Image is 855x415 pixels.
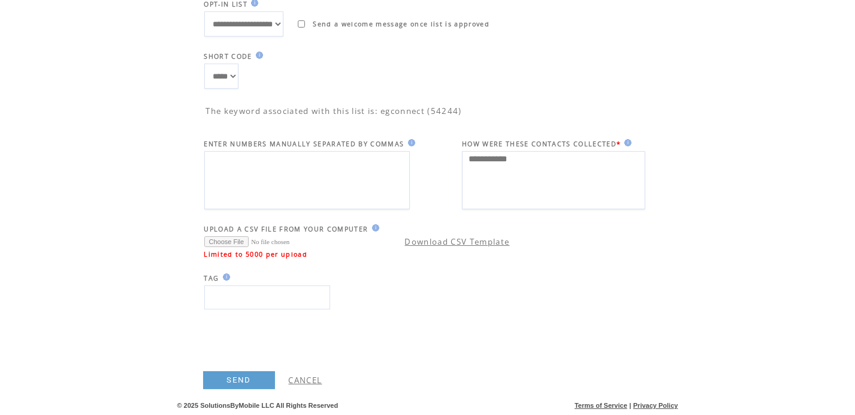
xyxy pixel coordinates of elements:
a: CANCEL [289,375,322,386]
a: Terms of Service [575,402,627,409]
span: The keyword associated with this list is: [206,106,379,116]
span: SHORT CODE [204,52,252,61]
span: TAG [204,274,219,282]
img: help.gif [621,139,632,146]
span: | [629,402,631,409]
img: help.gif [219,273,230,281]
a: Download CSV Template [405,236,510,247]
span: UPLOAD A CSV FILE FROM YOUR COMPUTER [204,225,368,233]
img: help.gif [368,224,379,231]
a: Privacy Policy [633,402,678,409]
span: egconnect (54244) [380,106,462,116]
a: SEND [203,371,275,389]
img: help.gif [252,52,263,59]
span: © 2025 SolutionsByMobile LLC All Rights Reserved [177,402,339,409]
span: Send a welcome message once list is approved [313,20,490,28]
span: HOW WERE THESE CONTACTS COLLECTED [462,140,617,148]
span: ENTER NUMBERS MANUALLY SEPARATED BY COMMAS [204,140,404,148]
img: help.gif [404,139,415,146]
span: Limited to 5000 per upload [204,250,308,258]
